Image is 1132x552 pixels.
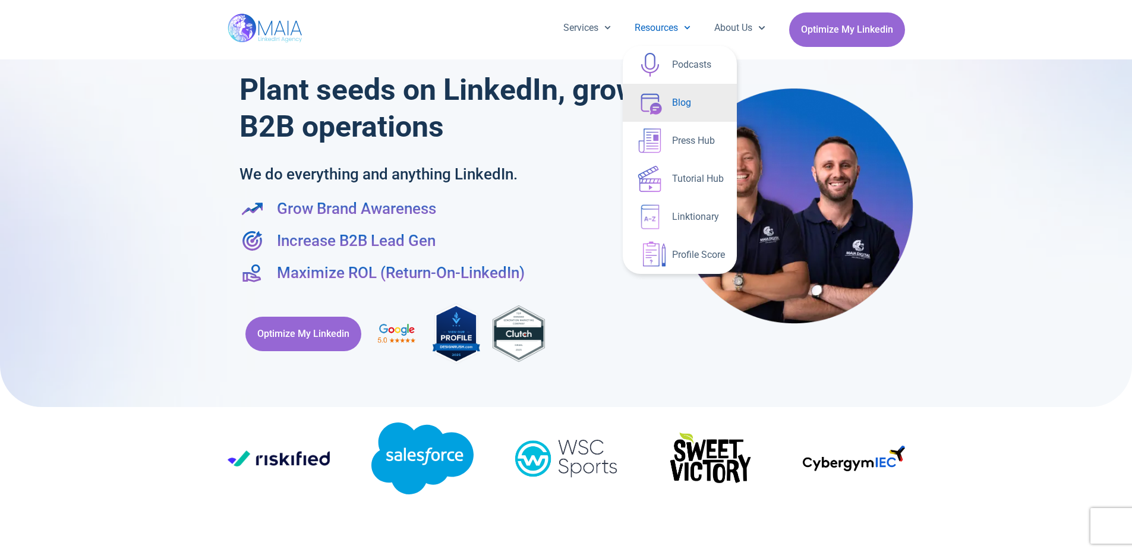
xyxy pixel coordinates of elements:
div: 16 / 19 [803,446,905,475]
div: 15 / 19 [659,422,761,499]
div: 12 / 19 [228,450,330,471]
a: Linktionary [623,198,737,236]
a: Profile Score [623,236,737,274]
img: Dark-modeoff-Gradienton [803,446,905,471]
a: Blog [623,84,737,122]
div: 14 / 19 [515,431,617,489]
div: 13 / 19 [371,422,474,498]
img: $OwNX5LDC34w6wqMnsaxDKaRVNkuSzWXvGhDW5fUi8uqd8sg6cxLca9 [659,422,761,494]
nav: Menu [551,12,777,43]
span: Increase B2B Lead Gen [274,229,436,252]
h2: We do everything and anything LinkedIn. [239,163,632,185]
span: Optimize My Linkedin [801,18,893,41]
div: Image Carousel [228,407,905,513]
img: Maia Digital- Shay & Eli [676,87,913,324]
span: Maximize ROL (Return-On-LinkedIn) [274,261,525,284]
span: Optimize My Linkedin [257,323,349,345]
img: WSC_Sports_Logo [515,431,617,485]
h1: Plant seeds on LinkedIn, grow your B2B operations [239,71,710,145]
img: Riskified_logo [228,450,330,466]
a: Optimize My Linkedin [789,12,905,47]
a: About Us [702,12,777,43]
ul: Resources [623,46,737,274]
a: Resources [623,12,702,43]
span: Grow Brand Awareness [274,197,436,220]
a: Services [551,12,623,43]
a: Press Hub [623,122,737,160]
img: salesforce-2 [371,422,474,494]
a: Podcasts [623,46,737,84]
img: MAIA Digital's rating on DesignRush, the industry-leading B2B Marketplace connecting brands with ... [433,302,480,365]
a: Optimize My Linkedin [245,317,361,351]
a: Tutorial Hub [623,160,737,198]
